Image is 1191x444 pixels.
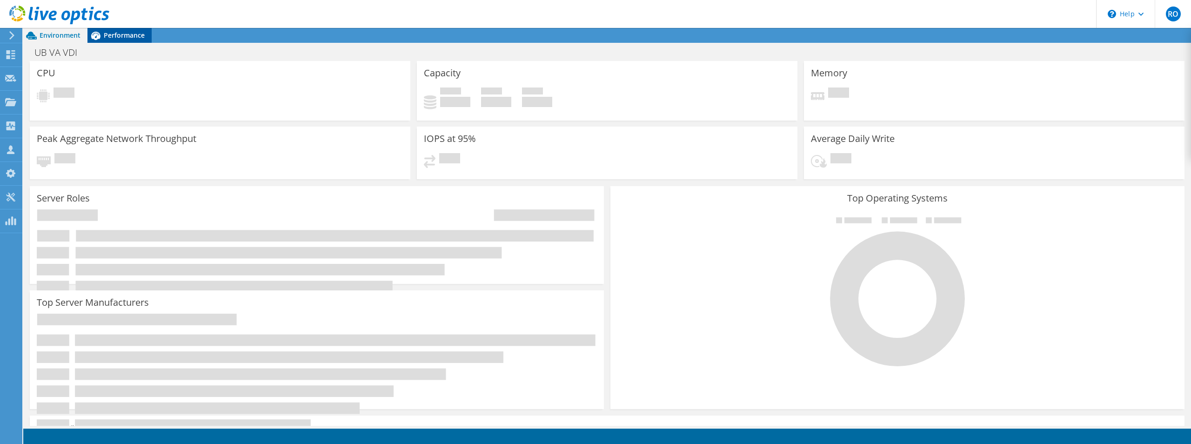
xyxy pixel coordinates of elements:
[617,193,1178,203] h3: Top Operating Systems
[481,87,502,97] span: Free
[440,87,461,97] span: Used
[828,87,849,100] span: Pending
[40,31,80,40] span: Environment
[37,134,196,144] h3: Peak Aggregate Network Throughput
[37,68,55,78] h3: CPU
[481,97,511,107] h4: 0 GiB
[424,68,461,78] h3: Capacity
[37,193,90,203] h3: Server Roles
[30,47,92,58] h1: UB VA VDI
[54,87,74,100] span: Pending
[37,297,149,308] h3: Top Server Manufacturers
[54,153,75,166] span: Pending
[30,416,1184,440] div: This graph will display once collector runs have completed
[811,68,847,78] h3: Memory
[522,87,543,97] span: Total
[1166,7,1181,21] span: RO
[440,97,470,107] h4: 0 GiB
[811,134,895,144] h3: Average Daily Write
[424,134,476,144] h3: IOPS at 95%
[522,97,552,107] h4: 0 GiB
[1108,10,1116,18] svg: \n
[104,31,145,40] span: Performance
[830,153,851,166] span: Pending
[439,153,460,166] span: Pending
